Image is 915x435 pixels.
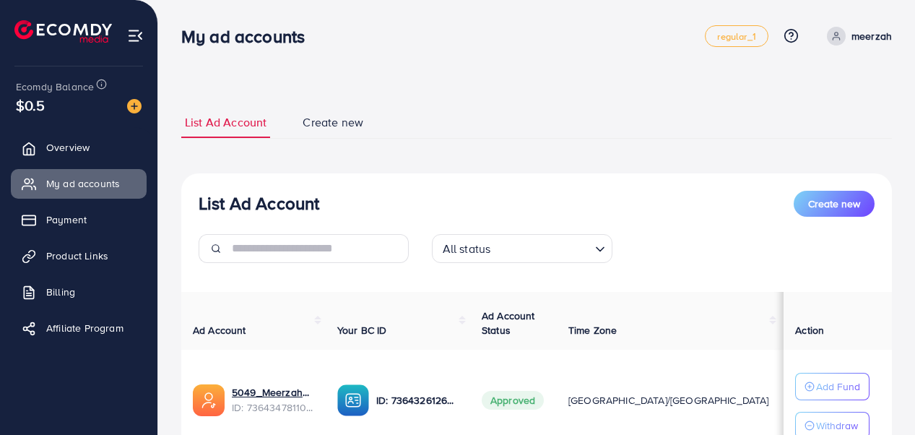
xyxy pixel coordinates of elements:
[193,384,225,416] img: ic-ads-acc.e4c84228.svg
[16,79,94,94] span: Ecomdy Balance
[185,114,266,131] span: List Ad Account
[193,323,246,337] span: Ad Account
[795,373,870,400] button: Add Fund
[482,391,544,410] span: Approved
[717,32,755,41] span: regular_1
[851,27,892,45] p: meerzah
[821,27,892,46] a: meerzah
[432,234,612,263] div: Search for option
[808,197,860,211] span: Create new
[337,323,387,337] span: Your BC ID
[46,140,90,155] span: Overview
[46,285,75,299] span: Billing
[482,309,535,337] span: Ad Account Status
[376,392,459,409] p: ID: 7364326126497431569
[337,384,369,416] img: ic-ba-acc.ded83a64.svg
[14,20,112,43] img: logo
[199,193,319,214] h3: List Ad Account
[303,114,363,131] span: Create new
[11,314,147,343] a: Affiliate Program
[495,236,589,259] input: Search for option
[11,169,147,198] a: My ad accounts
[568,323,617,337] span: Time Zone
[232,400,314,415] span: ID: 7364347811019735056
[232,385,314,400] a: 5049_Meerzah_1714645851425
[46,249,108,263] span: Product Links
[11,133,147,162] a: Overview
[440,238,494,259] span: All status
[795,323,824,337] span: Action
[11,277,147,306] a: Billing
[232,385,314,415] div: <span class='underline'>5049_Meerzah_1714645851425</span></br>7364347811019735056
[46,176,120,191] span: My ad accounts
[794,191,875,217] button: Create new
[705,25,768,47] a: regular_1
[568,393,769,408] span: [GEOGRAPHIC_DATA]/[GEOGRAPHIC_DATA]
[11,205,147,234] a: Payment
[127,99,142,113] img: image
[16,95,45,116] span: $0.5
[46,212,87,227] span: Payment
[816,417,858,434] p: Withdraw
[181,26,316,47] h3: My ad accounts
[127,27,144,44] img: menu
[46,321,123,335] span: Affiliate Program
[11,241,147,270] a: Product Links
[816,378,860,395] p: Add Fund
